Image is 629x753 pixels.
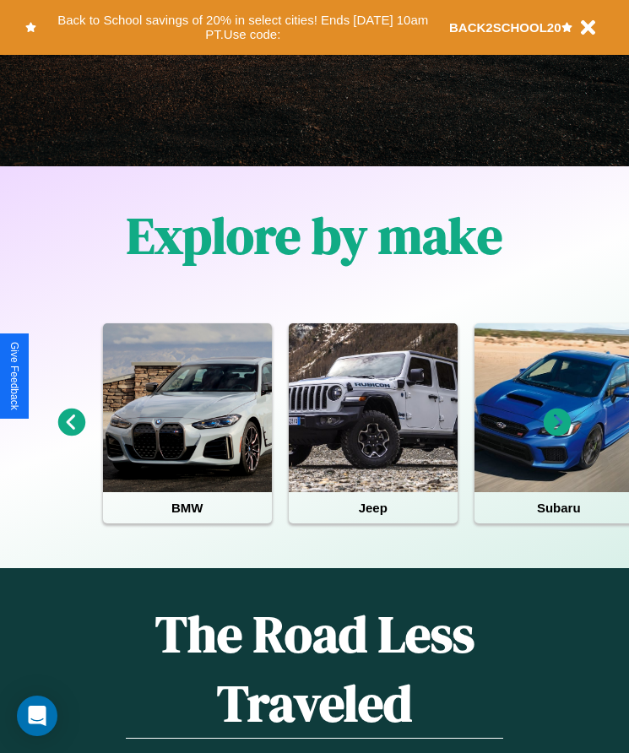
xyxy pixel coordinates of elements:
b: BACK2SCHOOL20 [449,20,561,35]
button: Back to School savings of 20% in select cities! Ends [DATE] 10am PT.Use code: [36,8,449,46]
h4: BMW [103,492,272,523]
h1: The Road Less Traveled [126,599,503,739]
h4: Jeep [289,492,458,523]
h1: Explore by make [127,201,502,270]
div: Give Feedback [8,342,20,410]
div: Open Intercom Messenger [17,696,57,736]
